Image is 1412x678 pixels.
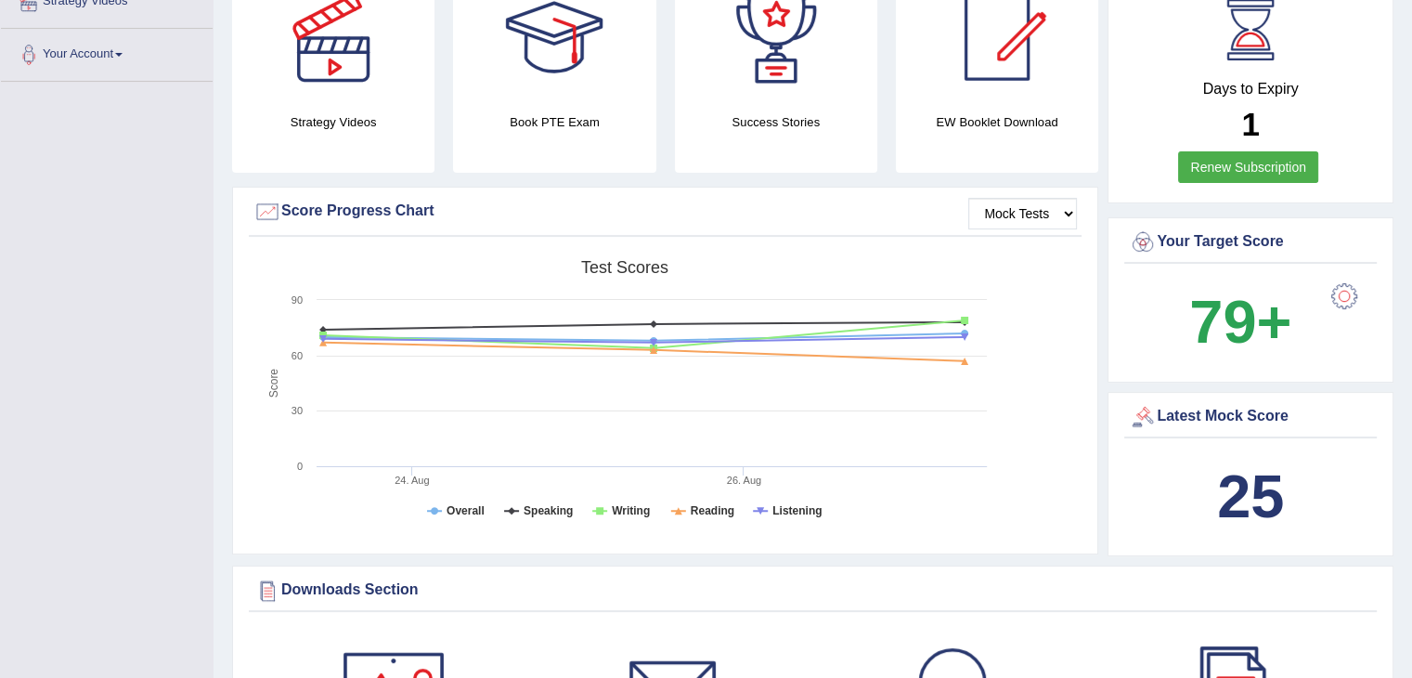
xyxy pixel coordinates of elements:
[1129,403,1372,431] div: Latest Mock Score
[612,504,650,517] tspan: Writing
[581,258,668,277] tspan: Test scores
[1129,81,1372,98] h4: Days to Expiry
[1178,151,1318,183] a: Renew Subscription
[447,504,485,517] tspan: Overall
[291,294,303,306] text: 90
[524,504,573,517] tspan: Speaking
[291,405,303,416] text: 30
[297,461,303,472] text: 0
[1,29,213,75] a: Your Account
[291,350,303,361] text: 60
[727,475,761,486] tspan: 26. Aug
[1189,288,1291,356] b: 79+
[267,369,280,398] tspan: Score
[896,112,1098,132] h4: EW Booklet Download
[453,112,655,132] h4: Book PTE Exam
[1217,463,1284,530] b: 25
[232,112,434,132] h4: Strategy Videos
[1129,228,1372,256] div: Your Target Score
[253,577,1372,605] div: Downloads Section
[675,112,877,132] h4: Success Stories
[1241,106,1259,142] b: 1
[253,198,1077,226] div: Score Progress Chart
[691,504,734,517] tspan: Reading
[772,504,822,517] tspan: Listening
[395,475,429,486] tspan: 24. Aug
